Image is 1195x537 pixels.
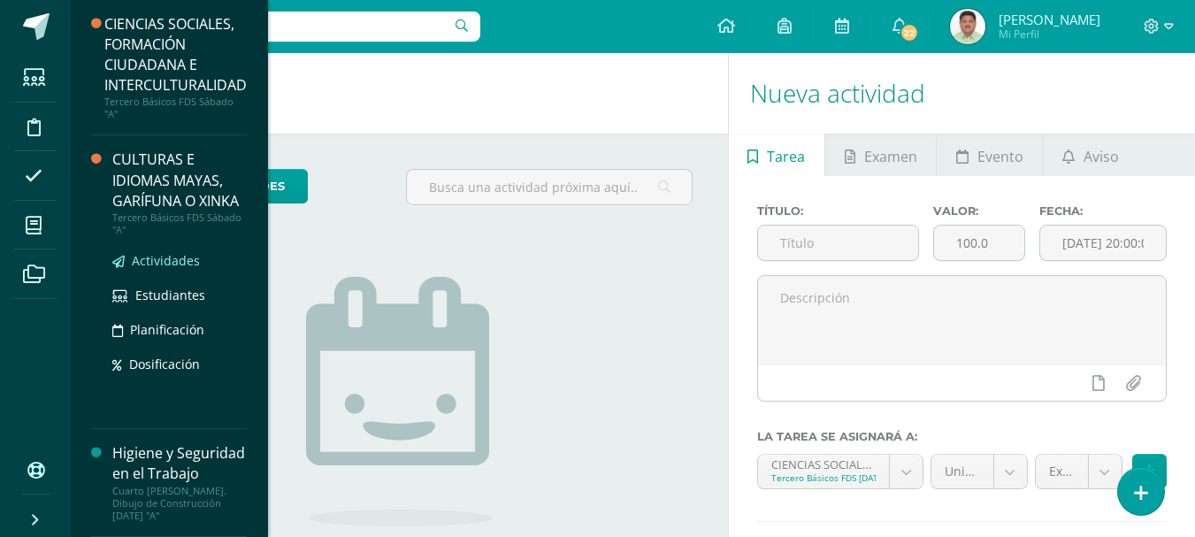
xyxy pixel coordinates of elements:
[112,485,247,522] div: Cuarto [PERSON_NAME]. Dibujo de Construcción [DATE] "A"
[864,135,917,178] span: Examen
[1036,455,1122,488] a: Examen (30.0%)
[771,472,876,484] div: Tercero Básicos FDS [DATE]
[112,150,247,235] a: CULTURAS E IDIOMAS MAYAS, GARÍFUNA O XINKATercero Básicos FDS Sábado "A"
[931,455,1027,488] a: Unidad 4
[999,11,1100,28] span: [PERSON_NAME]
[1040,226,1166,260] input: Fecha de entrega
[104,14,247,96] div: CIENCIAS SOCIALES, FORMACIÓN CIUDADANA E INTERCULTURALIDAD
[933,204,1025,218] label: Valor:
[104,14,247,120] a: CIENCIAS SOCIALES, FORMACIÓN CIUDADANA E INTERCULTURALIDADTercero Básicos FDS Sábado "A"
[937,134,1042,176] a: Evento
[130,321,204,338] span: Planificación
[135,287,205,303] span: Estudiantes
[112,443,247,484] div: Higiene y Seguridad en el Trabajo
[92,53,707,134] h1: Actividades
[771,455,876,472] div: CIENCIAS SOCIALES, FORMACIÓN CIUDADANA E INTERCULTURALIDAD 'A'
[1039,204,1167,218] label: Fecha:
[112,285,247,305] a: Estudiantes
[758,455,923,488] a: CIENCIAS SOCIALES, FORMACIÓN CIUDADANA E INTERCULTURALIDAD 'A'Tercero Básicos FDS [DATE]
[112,443,247,521] a: Higiene y Seguridad en el TrabajoCuarto [PERSON_NAME]. Dibujo de Construcción [DATE] "A"
[825,134,936,176] a: Examen
[132,252,200,269] span: Actividades
[934,226,1024,260] input: Puntos máximos
[900,23,919,42] span: 22
[112,150,247,211] div: CULTURAS E IDIOMAS MAYAS, GARÍFUNA O XINKA
[82,12,480,42] input: Busca un usuario...
[306,277,492,526] img: no_activities.png
[945,455,980,488] span: Unidad 4
[757,430,1167,443] label: La tarea se asignará a:
[407,170,691,204] input: Busca una actividad próxima aquí...
[729,134,824,176] a: Tarea
[112,354,247,374] a: Dosificación
[1049,455,1075,488] span: Examen (30.0%)
[750,53,1174,134] h1: Nueva actividad
[112,250,247,271] a: Actividades
[757,204,920,218] label: Título:
[104,96,247,120] div: Tercero Básicos FDS Sábado "A"
[977,135,1023,178] span: Evento
[112,211,247,236] div: Tercero Básicos FDS Sábado "A"
[1043,134,1138,176] a: Aviso
[999,27,1100,42] span: Mi Perfil
[1084,135,1119,178] span: Aviso
[767,135,805,178] span: Tarea
[112,319,247,340] a: Planificación
[758,226,919,260] input: Título
[129,356,200,372] span: Dosificación
[950,9,985,44] img: 1d472e67e3e76d7ad87f248a7fead873.png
